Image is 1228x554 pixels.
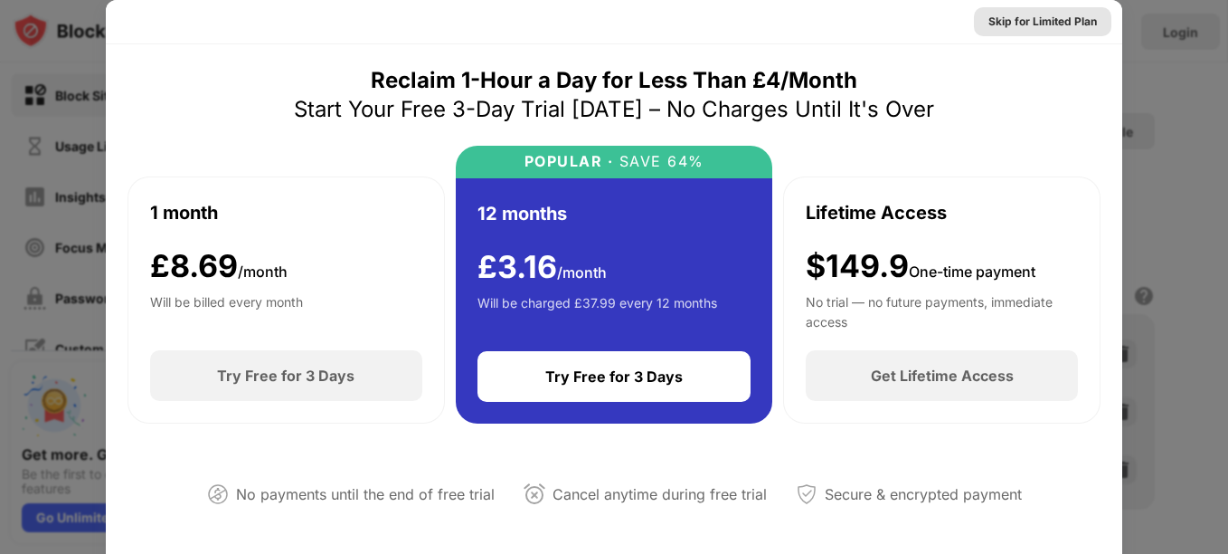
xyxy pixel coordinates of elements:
img: not-paying [207,483,229,505]
div: 12 months [477,200,567,227]
div: $149.9 [806,248,1035,285]
img: secured-payment [796,483,817,505]
img: cancel-anytime [524,483,545,505]
div: Cancel anytime during free trial [553,482,767,508]
div: Lifetime Access [806,199,947,226]
div: Start Your Free 3-Day Trial [DATE] – No Charges Until It's Over [294,95,934,124]
div: Get Lifetime Access [871,367,1014,385]
span: One-time payment [909,263,1035,281]
div: POPULAR · [524,153,614,170]
div: Reclaim 1-Hour a Day for Less Than £4/Month [371,66,857,95]
div: Try Free for 3 Days [217,367,354,385]
div: Will be billed every month [150,292,303,329]
div: Will be charged £37.99 every 12 months [477,293,717,330]
div: Secure & encrypted payment [825,482,1022,508]
div: Try Free for 3 Days [545,368,683,386]
div: £ 3.16 [477,249,607,286]
div: No payments until the end of free trial [236,482,495,508]
div: Skip for Limited Plan [988,13,1097,31]
div: £ 8.69 [150,248,288,285]
div: 1 month [150,199,218,226]
div: No trial — no future payments, immediate access [806,292,1078,329]
span: /month [557,263,607,282]
span: /month [238,263,288,281]
div: SAVE 64% [613,153,704,170]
